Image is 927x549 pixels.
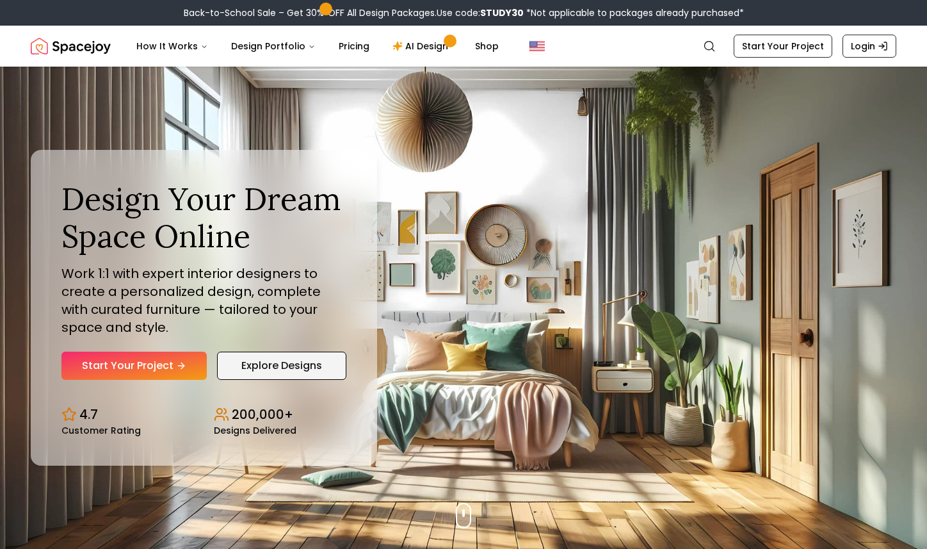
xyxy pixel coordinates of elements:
span: Use code: [437,6,524,19]
div: Design stats [61,395,346,435]
a: Start Your Project [734,35,832,58]
a: AI Design [382,33,462,59]
nav: Global [31,26,896,67]
p: 200,000+ [232,406,293,423]
span: *Not applicable to packages already purchased* [524,6,744,19]
a: Login [842,35,896,58]
button: Design Portfolio [221,33,326,59]
a: Spacejoy [31,33,111,59]
p: 4.7 [79,406,98,423]
img: United States [529,38,545,54]
small: Designs Delivered [214,426,296,435]
nav: Main [126,33,509,59]
button: How It Works [126,33,218,59]
a: Pricing [328,33,380,59]
a: Shop [465,33,509,59]
b: STUDY30 [480,6,524,19]
h1: Design Your Dream Space Online [61,181,346,254]
a: Start Your Project [61,352,207,380]
p: Work 1:1 with expert interior designers to create a personalized design, complete with curated fu... [61,265,346,336]
img: Spacejoy Logo [31,33,111,59]
div: Back-to-School Sale – Get 30% OFF All Design Packages. [184,6,744,19]
a: Explore Designs [217,352,346,380]
small: Customer Rating [61,426,141,435]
